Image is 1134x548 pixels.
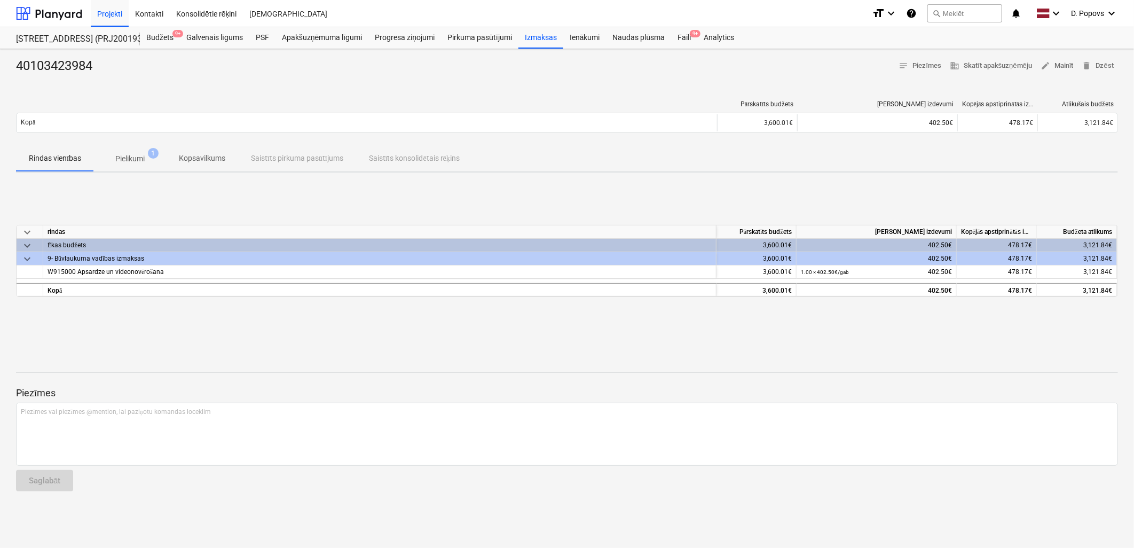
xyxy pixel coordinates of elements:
button: Piezīmes [895,58,946,74]
span: notes [899,61,909,71]
span: Dzēst [1082,60,1114,72]
div: Kopā [43,283,716,296]
a: Pirkuma pasūtījumi [441,27,518,49]
div: 402.50€ [802,119,953,127]
span: keyboard_arrow_down [21,239,34,252]
span: delete [1082,61,1092,71]
div: 3,121.84€ [1037,252,1117,265]
i: notifications [1011,7,1021,20]
div: 3,600.01€ [716,265,797,279]
a: Naudas plūsma [607,27,672,49]
a: Progresa ziņojumi [368,27,441,49]
div: 478.17€ [957,114,1037,131]
span: 3,121.84€ [1084,119,1113,127]
div: 402.50€ [801,284,952,298]
div: Pārskatīts budžets [722,100,793,108]
i: format_size [872,7,885,20]
span: 1 [148,148,159,159]
div: Ēkas budžets [48,239,712,252]
div: Atlikušais budžets [1042,100,1114,108]
a: PSF [249,27,275,49]
div: 3,121.84€ [1037,239,1117,252]
div: 3,600.01€ [716,239,797,252]
div: Budžets [140,27,180,49]
div: Faili [671,27,697,49]
div: Budžeta atlikums [1037,225,1117,239]
span: 9+ [690,30,700,37]
div: 3,121.84€ [1037,283,1117,296]
p: Kopā [21,118,35,127]
div: [PERSON_NAME] izdevumi [797,225,957,239]
div: 402.50€ [801,265,952,279]
iframe: Chat Widget [1081,497,1134,548]
div: 402.50€ [801,239,952,252]
p: Pielikumi [115,153,145,165]
p: Rindas vienības [29,153,81,164]
i: keyboard_arrow_down [1050,7,1062,20]
p: Kopsavilkums [179,153,225,164]
div: 40103423984 [16,58,101,75]
div: 478.17€ [957,283,1037,296]
span: keyboard_arrow_down [21,226,34,239]
a: Faili9+ [671,27,697,49]
i: Zināšanu pamats [906,7,917,20]
div: 478.17€ [957,239,1037,252]
div: 3,600.01€ [716,252,797,265]
span: Piezīmes [899,60,942,72]
span: keyboard_arrow_down [21,253,34,265]
a: Ienākumi [563,27,607,49]
small: 1.00 × 402.50€ / gab [801,269,849,275]
span: 478.17€ [1008,268,1032,276]
a: Analytics [697,27,741,49]
span: Mainīt [1041,60,1074,72]
span: Skatīt apakšuzņēmēju [950,60,1032,72]
button: Meklēt [927,4,1002,22]
div: 3,600.01€ [716,283,797,296]
div: 3,600.01€ [717,114,797,131]
span: search [932,9,941,18]
div: [STREET_ADDRESS] (PRJ2001934) 2601941 [16,34,127,45]
span: edit [1041,61,1050,71]
span: 3,121.84€ [1083,268,1112,276]
i: keyboard_arrow_down [885,7,897,20]
div: 478.17€ [957,252,1037,265]
span: business [950,61,959,71]
span: D. Popovs [1071,9,1104,18]
a: Apakšuzņēmuma līgumi [275,27,368,49]
button: Skatīt apakšuzņēmēju [946,58,1036,74]
div: 9- Būvlaukuma vadības izmaksas [48,252,712,265]
i: keyboard_arrow_down [1105,7,1118,20]
span: 9+ [172,30,183,37]
p: Piezīmes [16,387,1118,400]
div: 402.50€ [801,252,952,265]
div: [PERSON_NAME] izdevumi [802,100,954,108]
div: rindas [43,225,716,239]
div: Kopējās apstiprinātās izmaksas [962,100,1034,108]
button: Dzēst [1078,58,1118,74]
a: Galvenais līgums [180,27,249,49]
div: Kopējās apstiprinātās izmaksas [957,225,1037,239]
div: Pārskatīts budžets [716,225,797,239]
a: Izmaksas [518,27,563,49]
span: W915000 Apsardze un videonovērošana [48,268,164,276]
button: Mainīt [1036,58,1078,74]
a: Budžets9+ [140,27,180,49]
